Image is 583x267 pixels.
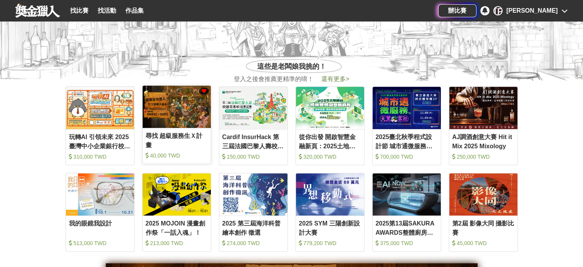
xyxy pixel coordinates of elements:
[449,173,517,216] img: Cover Image
[219,86,288,165] a: Cover ImageCardif InsurHack 第三屆法國巴黎人壽校園黑客松商業競賽 150,000 TWD
[95,5,119,16] a: 找活動
[299,219,361,236] div: 2025 SYM 三陽創新設計大賽
[372,86,441,165] a: Cover Image2025臺北秋季程式設計節 城市通微服務大黑客松 700,000 TWD
[493,6,503,15] div: [PERSON_NAME]
[66,87,134,129] img: Cover Image
[296,173,365,252] a: Cover Image2025 SYM 三陽創新設計大賽 779,200 TWD
[69,153,131,161] div: 310,000 TWD
[142,173,211,252] a: Cover Image2025 MOJOIN 漫畫創作祭「一話入魂」！ 213,000 TWD
[257,61,326,72] span: 這些是老闆娘我挑的！
[222,153,284,161] div: 150,000 TWD
[373,173,441,216] img: Cover Image
[67,5,92,16] a: 找比賽
[222,219,284,236] div: 2025 第三屆海洋科普繪本創作 徵選
[321,76,349,82] a: 還有更多>
[299,239,361,247] div: 779,200 TWD
[234,75,314,84] span: 登入之後會推薦更精準的唷！
[296,87,364,129] img: Cover Image
[146,131,208,149] div: 尋找 超級服務生Ｘ計畫
[376,133,438,150] div: 2025臺北秋季程式設計節 城市通微服務大黑客松
[372,173,441,252] a: Cover Image2025第13屆SAKURA AWARDS整體廚房設計大賽 375,000 TWD
[452,219,514,236] div: 第2屆 影像大同 攝影比賽
[222,133,284,150] div: Cardif InsurHack 第三屆法國巴黎人壽校園黑客松商業競賽
[506,6,558,15] div: [PERSON_NAME]
[66,173,135,252] a: Cover Image我的眼鏡我設計 513,000 TWD
[376,153,438,161] div: 700,000 TWD
[146,152,208,159] div: 40,000 TWD
[452,133,514,150] div: AJ調酒創意大賽 Hit it Mix 2025 Mixology
[376,239,438,247] div: 375,000 TWD
[66,86,135,165] a: Cover Image玩轉AI 引領未來 2025臺灣中小企業銀行校園金融科技創意挑戰賽 310,000 TWD
[299,133,361,150] div: 從你出發 開啟智慧金融新頁：2025土地銀行校園金融創意挑戰賽
[321,76,349,82] span: 還有更多 >
[219,173,288,252] a: Cover Image2025 第三屆海洋科普繪本創作 徵選 274,000 TWD
[69,239,131,247] div: 513,000 TWD
[219,87,287,129] img: Cover Image
[146,239,208,247] div: 213,000 TWD
[449,173,518,252] a: Cover Image第2屆 影像大同 攝影比賽 45,000 TWD
[449,86,518,165] a: Cover ImageAJ調酒創意大賽 Hit it Mix 2025 Mixology 250,000 TWD
[222,239,284,247] div: 274,000 TWD
[449,87,517,129] img: Cover Image
[143,86,211,128] img: Cover Image
[299,153,361,161] div: 320,000 TWD
[376,219,438,236] div: 2025第13屆SAKURA AWARDS整體廚房設計大賽
[142,85,211,164] a: Cover Image尋找 超級服務生Ｘ計畫 40,000 TWD
[66,173,134,216] img: Cover Image
[438,4,476,17] a: 辦比賽
[69,133,131,150] div: 玩轉AI 引領未來 2025臺灣中小企業銀行校園金融科技創意挑戰賽
[296,173,364,216] img: Cover Image
[69,219,131,236] div: 我的眼鏡我設計
[122,5,147,16] a: 作品集
[296,86,365,165] a: Cover Image從你出發 開啟智慧金融新頁：2025土地銀行校園金融創意挑戰賽 320,000 TWD
[373,87,441,129] img: Cover Image
[452,239,514,247] div: 45,000 TWD
[143,173,211,216] img: Cover Image
[452,153,514,161] div: 250,000 TWD
[219,173,287,216] img: Cover Image
[146,219,208,236] div: 2025 MOJOIN 漫畫創作祭「一話入魂」！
